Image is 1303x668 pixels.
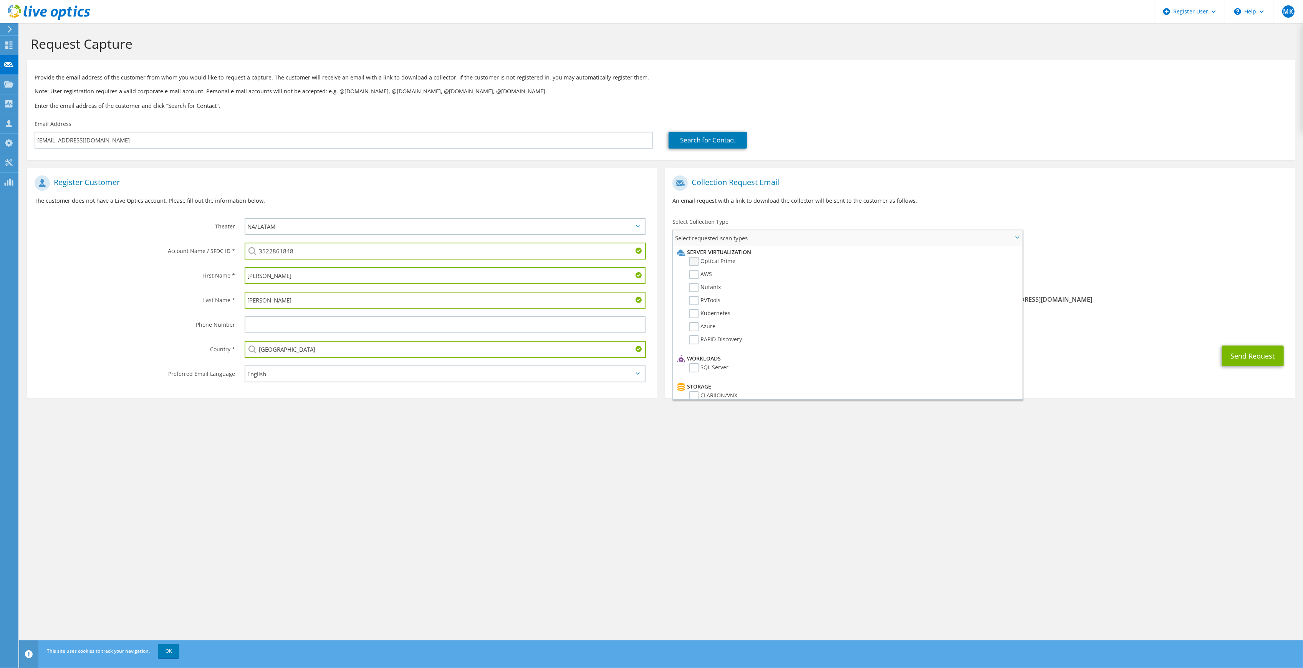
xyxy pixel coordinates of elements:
label: Theater [35,218,235,230]
button: Send Request [1222,346,1284,366]
label: Phone Number [35,316,235,329]
a: OK [158,644,179,658]
h1: Collection Request Email [672,175,1283,191]
a: Search for Contact [669,132,747,149]
li: Workloads [675,354,1018,363]
span: This site uses cookies to track your navigation. [47,648,150,654]
h1: Register Customer [35,175,646,191]
label: Country * [35,341,235,353]
label: First Name * [35,267,235,279]
li: Storage [675,382,1018,391]
label: Optical Prime [689,257,735,266]
h1: Request Capture [31,36,1288,52]
label: Email Address [35,120,71,128]
label: AWS [689,270,712,279]
svg: \n [1234,8,1241,15]
label: RVTools [689,296,720,305]
p: An email request with a link to download the collector will be sent to the customer as follows. [672,197,1287,205]
label: Nutanix [689,283,721,292]
h3: Enter the email address of the customer and click “Search for Contact”. [35,101,1288,110]
label: CLARiiON/VNX [689,391,737,400]
li: Server Virtualization [675,248,1018,257]
label: Kubernetes [689,309,730,318]
div: CC & Reply To [665,311,1295,338]
div: Sender & From [980,281,1295,308]
span: [EMAIL_ADDRESS][DOMAIN_NAME] [988,295,1288,304]
div: To [665,281,980,308]
label: Last Name * [35,292,235,304]
span: Select requested scan types [673,230,1022,246]
span: MK [1282,5,1295,18]
label: Preferred Email Language [35,365,235,378]
p: Note: User registration requires a valid corporate e-mail account. Personal e-mail accounts will ... [35,87,1288,96]
label: Account Name / SFDC ID * [35,243,235,255]
label: Select Collection Type [672,218,728,226]
p: Provide the email address of the customer from whom you would like to request a capture. The cust... [35,73,1288,82]
div: Requested Collections [665,249,1295,277]
label: RAPID Discovery [689,335,742,344]
label: SQL Server [689,363,728,372]
p: The customer does not have a Live Optics account. Please fill out the information below. [35,197,649,205]
label: Azure [689,322,715,331]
